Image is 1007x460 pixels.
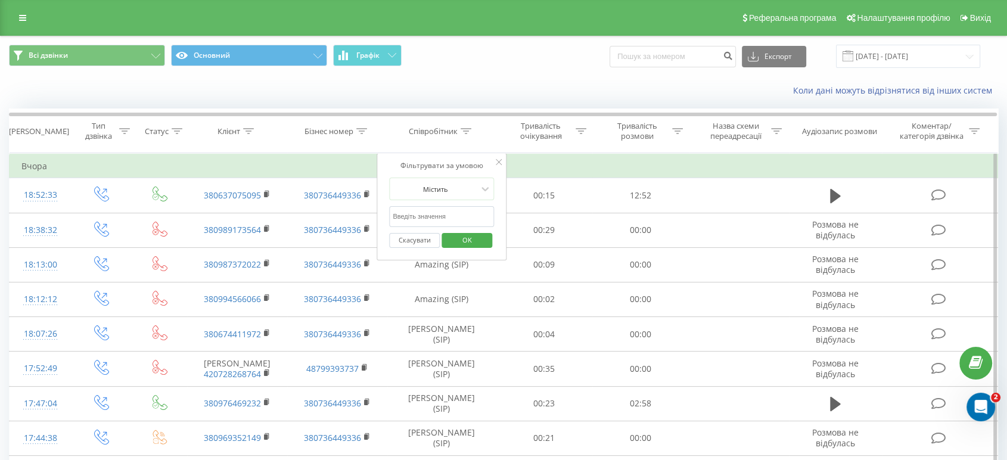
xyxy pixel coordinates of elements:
[496,282,592,316] td: 00:02
[389,233,440,248] button: Скасувати
[812,219,859,241] span: Розмова не відбулась
[304,189,361,201] a: 380736449336
[304,126,353,136] div: Бізнес номер
[812,358,859,380] span: Розмова не відбулась
[356,51,380,60] span: Графік
[496,421,592,455] td: 00:21
[802,126,877,136] div: Аудіозапис розмови
[509,121,573,141] div: Тривалість очікування
[389,206,494,227] input: Введіть значення
[496,213,592,247] td: 00:29
[389,160,494,172] div: Фільтрувати за умовою
[387,317,495,352] td: [PERSON_NAME] (SIP)
[304,432,361,443] a: 380736449336
[496,352,592,386] td: 00:35
[442,233,492,248] button: OK
[204,397,261,409] a: 380976469232
[9,126,69,136] div: [PERSON_NAME]
[21,253,59,276] div: 18:13:00
[21,184,59,207] div: 18:52:33
[304,397,361,409] a: 380736449336
[204,432,261,443] a: 380969352149
[21,427,59,450] div: 17:44:38
[496,247,592,282] td: 00:09
[171,45,327,66] button: Основний
[496,317,592,352] td: 00:04
[9,45,165,66] button: Всі дзвінки
[592,317,689,352] td: 00:00
[966,393,995,421] iframe: Intercom live chat
[21,357,59,380] div: 17:52:49
[304,328,361,340] a: 380736449336
[10,154,998,178] td: Вчора
[812,288,859,310] span: Розмова не відбулась
[450,231,484,249] span: OK
[610,46,736,67] input: Пошук за номером
[749,13,837,23] span: Реферальна програма
[592,386,689,421] td: 02:58
[387,282,495,316] td: Amazing (SIP)
[704,121,768,141] div: Назва схеми переадресації
[387,386,495,421] td: [PERSON_NAME] (SIP)
[793,85,998,96] a: Коли дані можуть відрізнятися вiд інших систем
[145,126,169,136] div: Статус
[812,427,859,449] span: Розмова не відбулась
[496,386,592,421] td: 00:23
[387,421,495,455] td: [PERSON_NAME] (SIP)
[812,253,859,275] span: Розмова не відбулась
[496,178,592,213] td: 00:15
[592,352,689,386] td: 00:00
[592,421,689,455] td: 00:00
[592,178,689,213] td: 12:52
[204,368,261,380] a: 420728268764
[742,46,806,67] button: Експорт
[204,328,261,340] a: 380674411972
[21,322,59,346] div: 18:07:26
[592,247,689,282] td: 00:00
[592,213,689,247] td: 00:00
[409,126,458,136] div: Співробітник
[991,393,1000,402] span: 2
[857,13,950,23] span: Налаштування профілю
[304,224,361,235] a: 380736449336
[333,45,402,66] button: Графік
[21,288,59,311] div: 18:12:12
[21,392,59,415] div: 17:47:04
[896,121,966,141] div: Коментар/категорія дзвінка
[217,126,240,136] div: Клієнт
[204,259,261,270] a: 380987372022
[592,282,689,316] td: 00:00
[387,352,495,386] td: [PERSON_NAME] (SIP)
[970,13,991,23] span: Вихід
[812,323,859,345] span: Розмова не відбулась
[21,219,59,242] div: 18:38:32
[204,224,261,235] a: 380989173564
[29,51,68,60] span: Всі дзвінки
[204,293,261,304] a: 380994566066
[306,363,359,374] a: 48799393737
[204,189,261,201] a: 380637075095
[304,293,361,304] a: 380736449336
[605,121,669,141] div: Тривалість розмови
[304,259,361,270] a: 380736449336
[187,352,287,386] td: [PERSON_NAME]
[387,247,495,282] td: Amazing (SIP)
[82,121,116,141] div: Тип дзвінка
